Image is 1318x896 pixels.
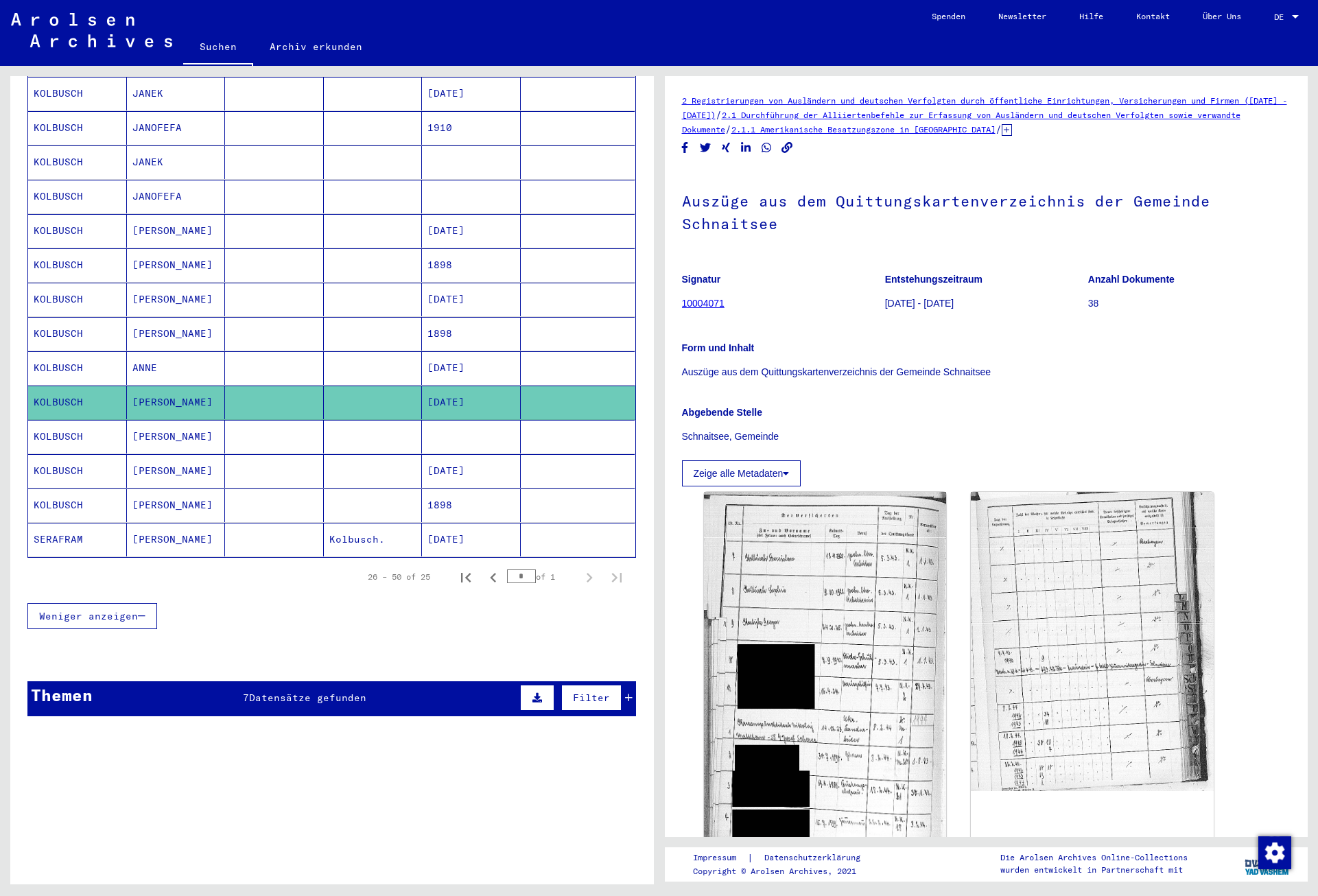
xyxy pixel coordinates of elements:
mat-cell: 1910 [422,111,521,145]
button: Share on Facebook [678,139,692,156]
span: Weniger anzeigen [39,610,138,622]
mat-cell: JANEK [127,77,226,110]
button: Filter [561,685,622,711]
mat-cell: KOLBUSCH [28,248,127,282]
button: Copy link [780,139,795,156]
a: Archiv erkunden [253,30,379,63]
img: yv_logo.png [1242,847,1293,881]
mat-cell: KOLBUSCH [28,283,127,316]
b: Entstehungszeitraum [885,274,982,285]
b: Anzahl Dokumente [1088,274,1175,285]
a: Suchen [183,30,253,66]
mat-cell: [PERSON_NAME] [127,454,226,488]
span: Filter [573,692,610,704]
button: Share on WhatsApp [760,139,774,156]
mat-cell: JANOFEFA [127,111,226,145]
p: [DATE] - [DATE] [885,296,1087,311]
span: / [996,123,1002,135]
mat-cell: [PERSON_NAME] [127,523,226,556]
a: 2.1 Durchführung der Alliiertenbefehle zur Erfassung von Ausländern und deutschen Verfolgten sowi... [682,110,1240,134]
mat-cell: KOLBUSCH [28,77,127,110]
div: 26 – 50 of 25 [368,571,430,583]
b: Signatur [682,274,721,285]
mat-cell: KOLBUSCH [28,145,127,179]
span: / [725,123,731,135]
mat-cell: 1898 [422,488,521,522]
mat-cell: [DATE] [422,351,521,385]
img: Arolsen_neg.svg [11,13,172,47]
span: 7 [243,692,249,704]
mat-cell: [DATE] [422,283,521,316]
mat-cell: KOLBUSCH [28,180,127,213]
a: 10004071 [682,298,725,309]
button: Next page [576,563,603,591]
mat-cell: Kolbusch. [324,523,423,556]
mat-cell: [PERSON_NAME] [127,214,226,248]
button: Previous page [480,563,507,591]
mat-cell: [PERSON_NAME] [127,248,226,282]
button: Share on Twitter [698,139,713,156]
mat-cell: [DATE] [422,386,521,419]
span: / [716,108,722,121]
div: | [693,851,877,865]
mat-cell: KOLBUSCH [28,317,127,351]
img: 001.jpg [704,492,947,851]
a: Datenschutzerklärung [753,851,877,865]
button: Share on Xing [719,139,733,156]
p: Auszüge aus dem Quittungskartenverzeichnis der Gemeinde Schnaitsee [682,365,1291,379]
mat-cell: [PERSON_NAME] [127,488,226,522]
mat-cell: [DATE] [422,454,521,488]
img: Zustimmung ändern [1258,836,1291,869]
a: 2.1.1 Amerikanische Besatzungszone in [GEOGRAPHIC_DATA] [731,124,996,134]
p: wurden entwickelt in Partnerschaft mit [1000,864,1188,876]
button: First page [452,563,480,591]
mat-cell: KOLBUSCH [28,488,127,522]
mat-cell: 1898 [422,248,521,282]
p: 38 [1088,296,1291,311]
p: Schnaitsee, Gemeinde [682,429,1291,444]
b: Abgebende Stelle [682,407,762,418]
mat-cell: [PERSON_NAME] [127,420,226,453]
mat-cell: [PERSON_NAME] [127,386,226,419]
span: DE [1274,12,1289,22]
div: Zustimmung ändern [1258,836,1291,869]
mat-cell: SERAFRAM [28,523,127,556]
mat-cell: JANEK [127,145,226,179]
button: Weniger anzeigen [27,603,157,629]
mat-cell: KOLBUSCH [28,214,127,248]
h1: Auszüge aus dem Quittungskartenverzeichnis der Gemeinde Schnaitsee [682,169,1291,252]
mat-cell: [DATE] [422,214,521,248]
mat-cell: [DATE] [422,77,521,110]
button: Share on LinkedIn [739,139,753,156]
mat-cell: KOLBUSCH [28,454,127,488]
button: Zeige alle Metadaten [682,460,801,486]
span: Datensätze gefunden [249,692,366,704]
mat-cell: [PERSON_NAME] [127,283,226,316]
mat-cell: [PERSON_NAME] [127,317,226,351]
mat-cell: JANOFEFA [127,180,226,213]
mat-cell: KOLBUSCH [28,386,127,419]
p: Copyright © Arolsen Archives, 2021 [693,865,877,877]
button: Last page [603,563,631,591]
mat-cell: KOLBUSCH [28,420,127,453]
p: Die Arolsen Archives Online-Collections [1000,851,1188,864]
a: 2 Registrierungen von Ausländern und deutschen Verfolgten durch öffentliche Einrichtungen, Versic... [682,95,1287,120]
div: Themen [31,683,93,707]
div: of 1 [507,570,576,583]
mat-cell: [DATE] [422,523,521,556]
mat-cell: ANNE [127,351,226,385]
img: 002.jpg [971,492,1214,791]
b: Form und Inhalt [682,342,755,353]
mat-cell: KOLBUSCH [28,351,127,385]
mat-cell: KOLBUSCH [28,111,127,145]
a: Impressum [693,851,747,865]
mat-cell: 1898 [422,317,521,351]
